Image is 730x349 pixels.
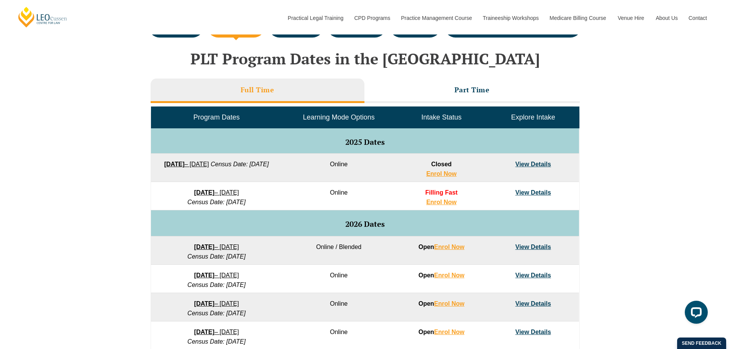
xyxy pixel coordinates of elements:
[348,2,395,34] a: CPD Programs
[282,265,395,293] td: Online
[211,161,269,167] em: Census Date: [DATE]
[612,2,650,34] a: Venue Hire
[544,2,612,34] a: Medicare Billing Course
[477,2,544,34] a: Traineeship Workshops
[194,244,239,250] a: [DATE]– [DATE]
[187,282,246,288] em: Census Date: [DATE]
[418,244,464,250] strong: Open
[345,219,385,229] span: 2026 Dates
[395,2,477,34] a: Practice Management Course
[515,300,551,307] a: View Details
[187,310,246,316] em: Census Date: [DATE]
[431,161,451,167] span: Closed
[426,199,456,205] a: Enrol Now
[418,300,464,307] strong: Open
[194,329,215,335] strong: [DATE]
[187,199,246,205] em: Census Date: [DATE]
[454,85,490,94] h3: Part Time
[241,85,274,94] h3: Full Time
[282,154,395,182] td: Online
[426,170,456,177] a: Enrol Now
[17,6,68,28] a: [PERSON_NAME] Centre for Law
[421,113,461,121] span: Intake Status
[515,244,551,250] a: View Details
[194,300,239,307] a: [DATE]– [DATE]
[282,2,349,34] a: Practical Legal Training
[164,161,184,167] strong: [DATE]
[194,189,215,196] strong: [DATE]
[194,244,215,250] strong: [DATE]
[434,272,464,279] a: Enrol Now
[683,2,713,34] a: Contact
[434,329,464,335] a: Enrol Now
[303,113,375,121] span: Learning Mode Options
[194,272,215,279] strong: [DATE]
[515,161,551,167] a: View Details
[650,2,683,34] a: About Us
[147,50,584,67] h2: PLT Program Dates in the [GEOGRAPHIC_DATA]
[515,272,551,279] a: View Details
[194,300,215,307] strong: [DATE]
[679,298,711,330] iframe: LiveChat chat widget
[425,189,458,196] span: Filling Fast
[187,338,246,345] em: Census Date: [DATE]
[187,253,246,260] em: Census Date: [DATE]
[515,329,551,335] a: View Details
[194,329,239,335] a: [DATE]– [DATE]
[282,182,395,210] td: Online
[193,113,240,121] span: Program Dates
[345,137,385,147] span: 2025 Dates
[418,272,464,279] strong: Open
[194,272,239,279] a: [DATE]– [DATE]
[511,113,555,121] span: Explore Intake
[434,244,464,250] a: Enrol Now
[282,293,395,321] td: Online
[164,161,209,167] a: [DATE]– [DATE]
[418,329,464,335] strong: Open
[515,189,551,196] a: View Details
[194,189,239,196] a: [DATE]– [DATE]
[434,300,464,307] a: Enrol Now
[282,236,395,265] td: Online / Blended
